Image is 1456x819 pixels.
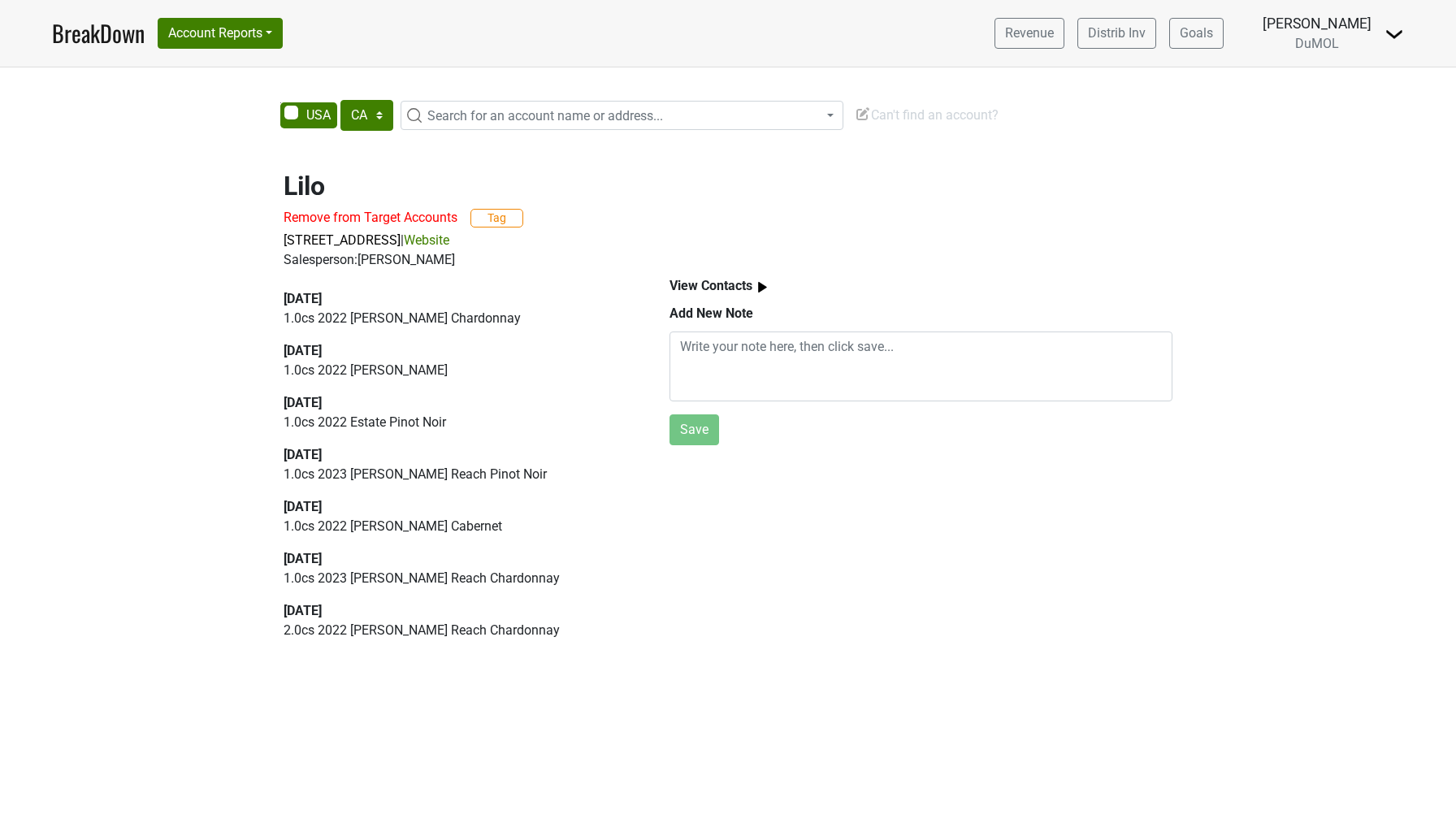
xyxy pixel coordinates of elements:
a: [STREET_ADDRESS] [284,232,401,248]
div: [DATE] [284,601,632,621]
div: [DATE] [284,445,632,465]
div: [DATE] [284,549,632,569]
a: Distrib Inv [1077,18,1156,49]
p: 1.0 cs 2023 [PERSON_NAME] Reach Chardonnay [284,569,632,588]
p: 1.0 cs 2022 [PERSON_NAME] [284,361,632,380]
a: BreakDown [52,16,145,50]
div: [DATE] [284,341,632,361]
span: DuMOL [1295,36,1339,51]
div: [DATE] [284,393,632,413]
p: 1.0 cs 2022 [PERSON_NAME] Cabernet [284,517,632,536]
button: Account Reports [158,18,283,49]
p: 2.0 cs 2022 [PERSON_NAME] Reach Chardonnay [284,621,632,640]
button: Save [669,414,719,445]
span: Search for an account name or address... [427,108,663,123]
b: Add New Note [669,305,753,321]
b: View Contacts [669,278,752,293]
p: 1.0 cs 2022 Estate Pinot Noir [284,413,632,432]
span: Can't find an account? [855,107,999,123]
h2: Lilo [284,171,1172,201]
div: [DATE] [284,497,632,517]
p: 1.0 cs 2022 [PERSON_NAME] Chardonnay [284,309,632,328]
img: Dropdown Menu [1384,24,1404,44]
img: arrow_right.svg [752,277,773,297]
div: [DATE] [284,289,632,309]
div: [PERSON_NAME] [1263,13,1371,34]
p: | [284,231,1172,250]
a: Website [404,232,449,248]
button: Tag [470,209,523,227]
a: Goals [1169,18,1224,49]
p: 1.0 cs 2023 [PERSON_NAME] Reach Pinot Noir [284,465,632,484]
span: Remove from Target Accounts [284,210,457,225]
div: Salesperson: [PERSON_NAME] [284,250,1172,270]
img: Edit [855,106,871,122]
a: Revenue [994,18,1064,49]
